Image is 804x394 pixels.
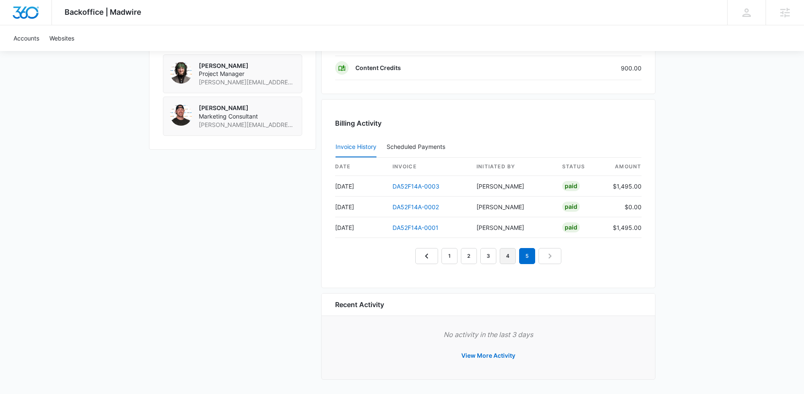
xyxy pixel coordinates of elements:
[335,217,386,238] td: [DATE]
[415,248,561,264] nav: Pagination
[199,121,295,129] span: [PERSON_NAME][EMAIL_ADDRESS][PERSON_NAME][DOMAIN_NAME]
[170,62,192,84] img: Percy Ackerman
[336,137,376,157] button: Invoice History
[335,300,384,310] h6: Recent Activity
[606,176,642,197] td: $1,495.00
[393,183,439,190] a: DA52F14A-0003
[355,64,401,72] p: Content Credits
[461,248,477,264] a: Page 2
[562,222,580,232] div: Paid
[470,176,555,197] td: [PERSON_NAME]
[415,248,438,264] a: Previous Page
[335,158,386,176] th: date
[453,345,524,366] button: View More Activity
[519,248,535,264] em: 5
[65,8,141,16] span: Backoffice | Madwire
[441,248,457,264] a: Page 1
[606,158,642,176] th: amount
[199,62,295,70] p: [PERSON_NAME]
[480,248,496,264] a: Page 3
[606,217,642,238] td: $1,495.00
[470,217,555,238] td: [PERSON_NAME]
[199,104,295,112] p: [PERSON_NAME]
[606,197,642,217] td: $0.00
[44,25,79,51] a: Websites
[555,158,606,176] th: status
[470,158,555,176] th: Initiated By
[8,25,44,51] a: Accounts
[199,70,295,78] span: Project Manager
[199,78,295,86] span: [PERSON_NAME][EMAIL_ADDRESS][PERSON_NAME][DOMAIN_NAME]
[335,118,642,128] h3: Billing Activity
[199,112,295,121] span: Marketing Consultant
[552,56,642,80] td: 900.00
[393,203,439,210] a: DA52F14A-0002
[500,248,516,264] a: Page 4
[386,158,470,176] th: invoice
[170,104,192,126] img: Kyle Lewis
[335,197,386,217] td: [DATE]
[562,202,580,212] div: Paid
[562,181,580,191] div: Paid
[387,144,449,150] div: Scheduled Payments
[470,197,555,217] td: [PERSON_NAME]
[335,176,386,197] td: [DATE]
[335,329,642,340] p: No activity in the last 3 days
[393,224,439,231] a: DA52F14A-0001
